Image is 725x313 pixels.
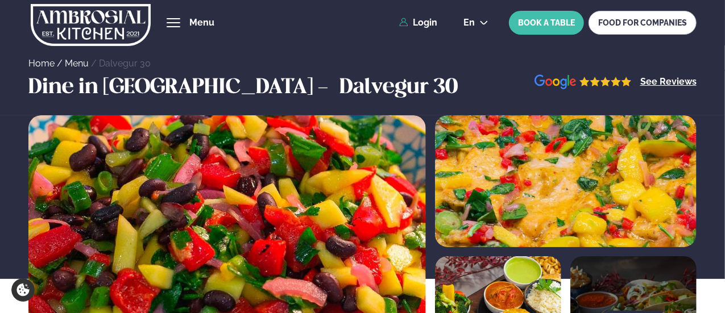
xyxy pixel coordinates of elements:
img: image alt [435,115,697,247]
a: Dalvegur 30 [99,58,151,69]
a: Cookie settings [11,278,35,302]
img: image alt [535,74,632,90]
a: FOOD FOR COMPANIES [589,11,697,35]
a: Menu [65,58,89,69]
a: Login [399,18,437,28]
a: See Reviews [640,77,697,86]
span: en [463,18,475,27]
h3: Dine in [GEOGRAPHIC_DATA] - [28,74,334,102]
img: logo [31,2,151,48]
button: en [454,18,498,27]
span: / [91,58,99,69]
button: hamburger [167,16,180,30]
h3: Dalvegur 30 [339,74,458,102]
span: / [57,58,65,69]
a: Home [28,58,55,69]
button: BOOK A TABLE [509,11,584,35]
